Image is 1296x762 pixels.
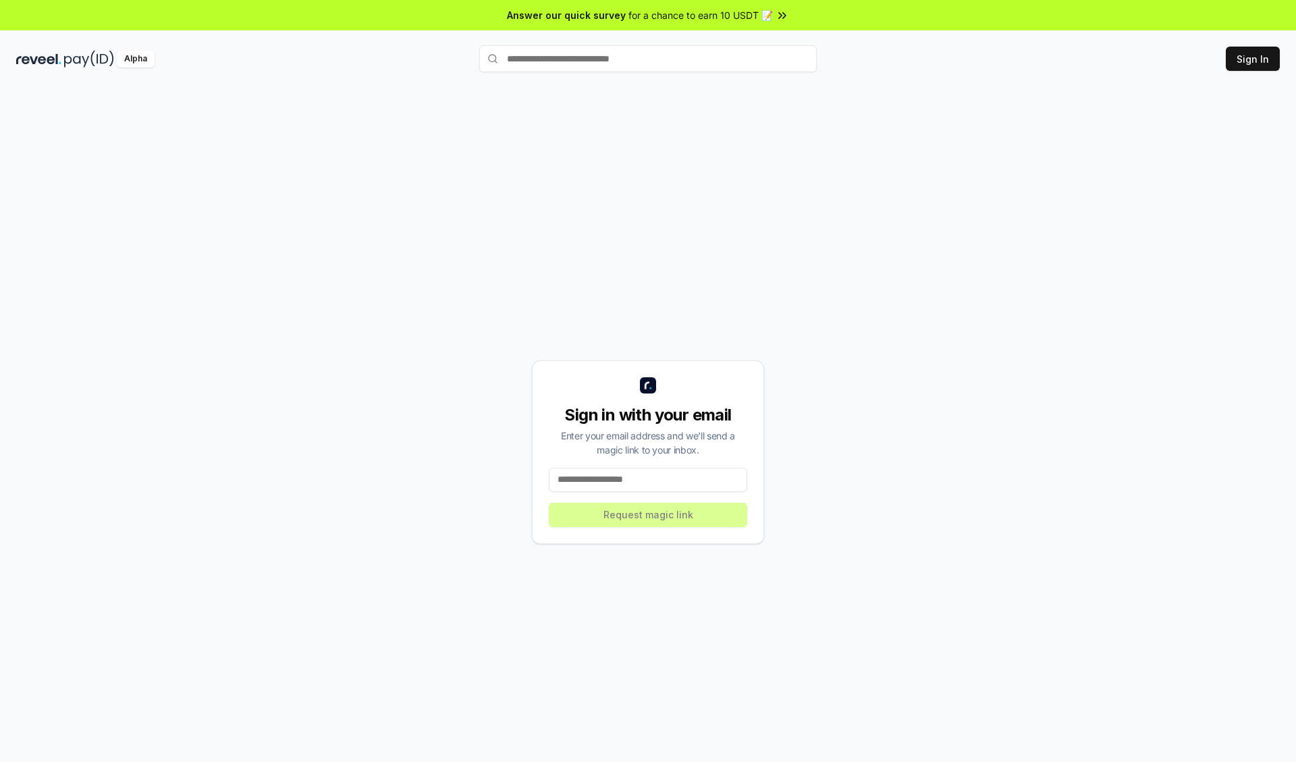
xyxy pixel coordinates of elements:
span: Answer our quick survey [507,8,626,22]
div: Alpha [117,51,155,67]
span: for a chance to earn 10 USDT 📝 [628,8,773,22]
div: Enter your email address and we’ll send a magic link to your inbox. [549,429,747,457]
img: logo_small [640,377,656,393]
button: Sign In [1226,47,1280,71]
div: Sign in with your email [549,404,747,426]
img: pay_id [64,51,114,67]
img: reveel_dark [16,51,61,67]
